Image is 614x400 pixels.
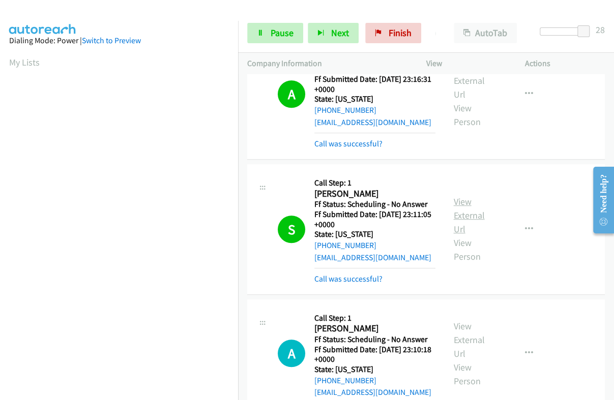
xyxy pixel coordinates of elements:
a: View Person [454,102,481,128]
a: Pause [247,23,303,43]
span: Pause [271,27,294,39]
a: Call was successful? [314,274,383,284]
h5: Ff Submitted Date: [DATE] 23:10:18 +0000 [314,345,435,364]
iframe: Resource Center [584,160,614,240]
div: 28 [596,23,605,37]
a: View External Url [454,61,485,100]
div: Dialing Mode: Power | [9,35,229,47]
a: View External Url [454,320,485,359]
h5: Ff Submitted Date: [DATE] 23:11:05 +0000 [314,209,435,229]
a: [EMAIL_ADDRESS][DOMAIN_NAME] [314,253,431,262]
a: My Lists [9,56,40,68]
span: Finish [389,27,412,39]
h5: Ff Status: Scheduling - No Answer [314,334,435,345]
button: Next [308,23,359,43]
a: Switch to Preview [82,36,141,45]
h5: Call Step: 1 [314,178,435,188]
a: [PHONE_NUMBER] [314,376,376,385]
h1: A [278,80,305,108]
h5: Ff Submitted Date: [DATE] 23:16:31 +0000 [314,74,435,94]
a: [PHONE_NUMBER] [314,105,376,115]
h5: State: [US_STATE] [314,364,435,375]
a: View External Url [454,196,485,235]
p: View [426,57,507,70]
a: [PHONE_NUMBER] [314,240,376,250]
p: Company Information [247,57,408,70]
p: Actions [524,57,605,70]
a: [EMAIL_ADDRESS][DOMAIN_NAME] [314,117,431,127]
h2: [PERSON_NAME] [314,323,430,334]
a: [EMAIL_ADDRESS][DOMAIN_NAME] [314,387,431,397]
a: View Person [454,361,481,387]
span: Next [331,27,349,39]
h5: State: [US_STATE] [314,94,435,104]
button: AutoTab [454,23,517,43]
h5: State: [US_STATE] [314,229,435,239]
a: Finish [365,23,421,43]
h1: A [278,340,305,367]
h5: Ff Status: Scheduling - No Answer [314,199,435,209]
h1: S [278,216,305,243]
a: Call was successful? [314,139,383,148]
a: View Person [454,237,481,262]
h2: [PERSON_NAME] [314,188,430,200]
h5: Call Step: 1 [314,313,435,323]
